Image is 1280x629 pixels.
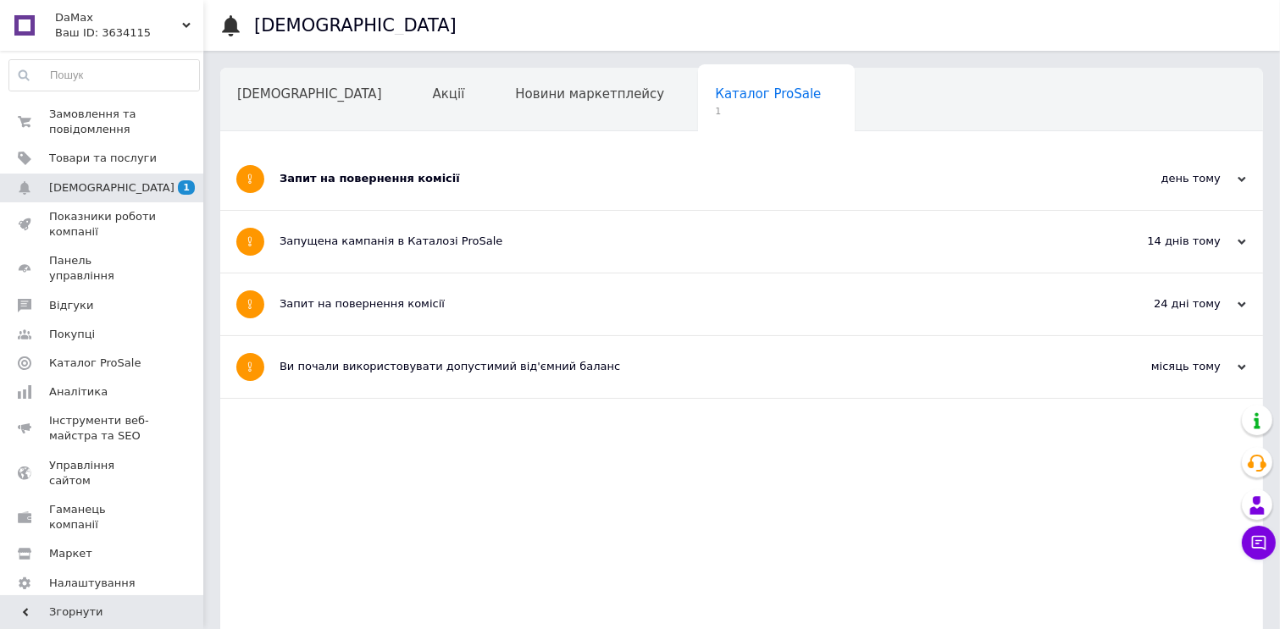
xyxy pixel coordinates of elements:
[49,413,157,444] span: Інструменти веб-майстра та SEO
[237,86,382,102] span: [DEMOGRAPHIC_DATA]
[49,180,175,196] span: [DEMOGRAPHIC_DATA]
[280,359,1077,374] div: Ви почали використовувати допустимий від'ємний баланс
[49,546,92,561] span: Маркет
[49,576,136,591] span: Налаштування
[49,253,157,284] span: Панель управління
[515,86,664,102] span: Новини маркетплейсу
[1077,296,1246,312] div: 24 дні тому
[433,86,465,102] span: Акції
[715,86,821,102] span: Каталог ProSale
[49,209,157,240] span: Показники роботи компанії
[1077,171,1246,186] div: день тому
[49,458,157,488] span: Управління сайтом
[9,60,199,91] input: Пошук
[280,171,1077,186] div: Запит на повернення комісії
[49,356,141,371] span: Каталог ProSale
[1077,234,1246,249] div: 14 днів тому
[55,25,203,41] div: Ваш ID: 3634115
[715,105,821,118] span: 1
[280,296,1077,312] div: Запит на повернення комісії
[178,180,195,195] span: 1
[55,10,182,25] span: DaMax
[49,298,93,313] span: Відгуки
[49,384,108,400] span: Аналітика
[1242,526,1276,560] button: Чат з покупцем
[49,327,95,342] span: Покупці
[280,234,1077,249] div: Запущена кампанія в Каталозі ProSale
[49,107,157,137] span: Замовлення та повідомлення
[49,502,157,532] span: Гаманець компанії
[254,15,457,36] h1: [DEMOGRAPHIC_DATA]
[49,151,157,166] span: Товари та послуги
[1077,359,1246,374] div: місяць тому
